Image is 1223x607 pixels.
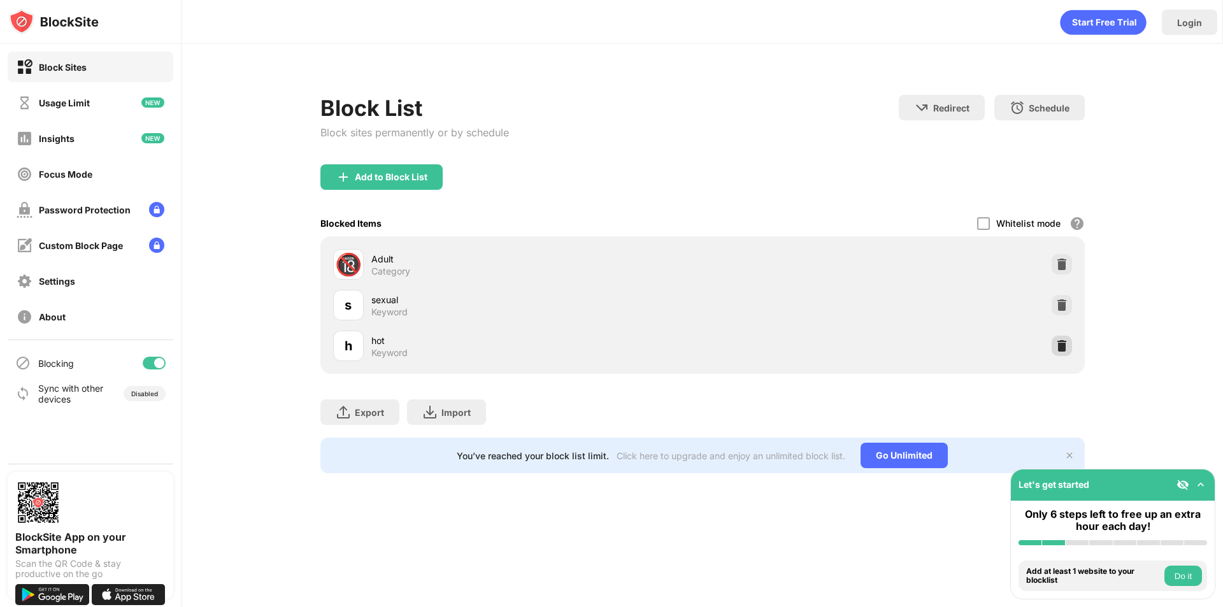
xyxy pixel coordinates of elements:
[39,169,92,180] div: Focus Mode
[371,266,410,277] div: Category
[355,407,384,418] div: Export
[861,443,948,468] div: Go Unlimited
[39,204,131,215] div: Password Protection
[15,531,166,556] div: BlockSite App on your Smartphone
[39,276,75,287] div: Settings
[1019,479,1089,490] div: Let's get started
[9,9,99,34] img: logo-blocksite.svg
[345,336,352,355] div: h
[141,97,164,108] img: new-icon.svg
[320,95,509,121] div: Block List
[17,59,32,75] img: block-on.svg
[15,559,166,579] div: Scan the QR Code & stay productive on the go
[17,131,32,146] img: insights-off.svg
[39,133,75,144] div: Insights
[441,407,471,418] div: Import
[17,238,32,254] img: customize-block-page-off.svg
[131,390,158,397] div: Disabled
[355,172,427,182] div: Add to Block List
[15,480,61,525] img: options-page-qr-code.png
[1019,508,1207,532] div: Only 6 steps left to free up an extra hour each day!
[1194,478,1207,491] img: omni-setup-toggle.svg
[38,358,74,369] div: Blocking
[39,240,123,251] div: Custom Block Page
[1060,10,1147,35] div: animation
[371,306,408,318] div: Keyword
[92,584,166,605] img: download-on-the-app-store.svg
[320,218,382,229] div: Blocked Items
[1177,478,1189,491] img: eye-not-visible.svg
[141,133,164,143] img: new-icon.svg
[371,334,703,347] div: hot
[1177,17,1202,28] div: Login
[1026,567,1161,585] div: Add at least 1 website to your blocklist
[617,450,845,461] div: Click here to upgrade and enjoy an unlimited block list.
[15,355,31,371] img: blocking-icon.svg
[1064,450,1075,461] img: x-button.svg
[320,126,509,139] div: Block sites permanently or by schedule
[17,166,32,182] img: focus-off.svg
[39,62,87,73] div: Block Sites
[38,383,104,404] div: Sync with other devices
[996,218,1061,229] div: Whitelist mode
[17,309,32,325] img: about-off.svg
[39,311,66,322] div: About
[371,347,408,359] div: Keyword
[1029,103,1069,113] div: Schedule
[335,252,362,278] div: 🔞
[17,273,32,289] img: settings-off.svg
[371,293,703,306] div: sexual
[371,252,703,266] div: Adult
[457,450,609,461] div: You’ve reached your block list limit.
[1164,566,1202,586] button: Do it
[933,103,969,113] div: Redirect
[17,202,32,218] img: password-protection-off.svg
[149,238,164,253] img: lock-menu.svg
[15,584,89,605] img: get-it-on-google-play.svg
[17,95,32,111] img: time-usage-off.svg
[345,296,352,315] div: s
[15,386,31,401] img: sync-icon.svg
[149,202,164,217] img: lock-menu.svg
[39,97,90,108] div: Usage Limit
